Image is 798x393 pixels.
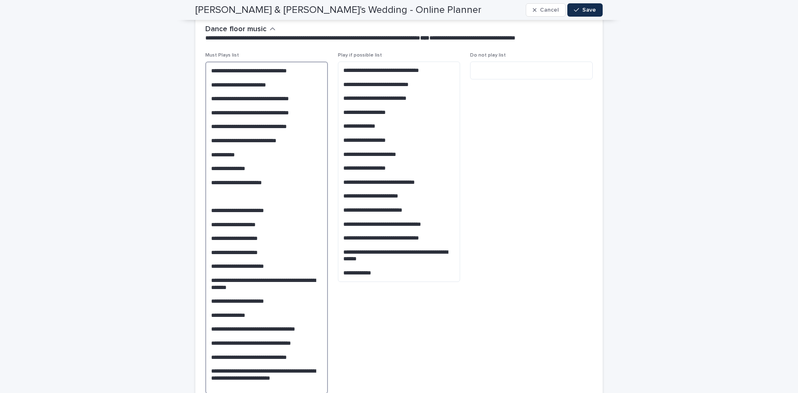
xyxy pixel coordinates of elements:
[470,53,506,58] span: Do not play list
[205,25,276,34] button: Dance floor music
[582,7,596,13] span: Save
[338,53,382,58] span: Play if possible list
[205,25,266,34] h2: Dance floor music
[526,3,566,17] button: Cancel
[205,53,239,58] span: Must Plays list
[540,7,559,13] span: Cancel
[195,4,481,16] h2: [PERSON_NAME] & [PERSON_NAME]'s Wedding - Online Planner
[567,3,603,17] button: Save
